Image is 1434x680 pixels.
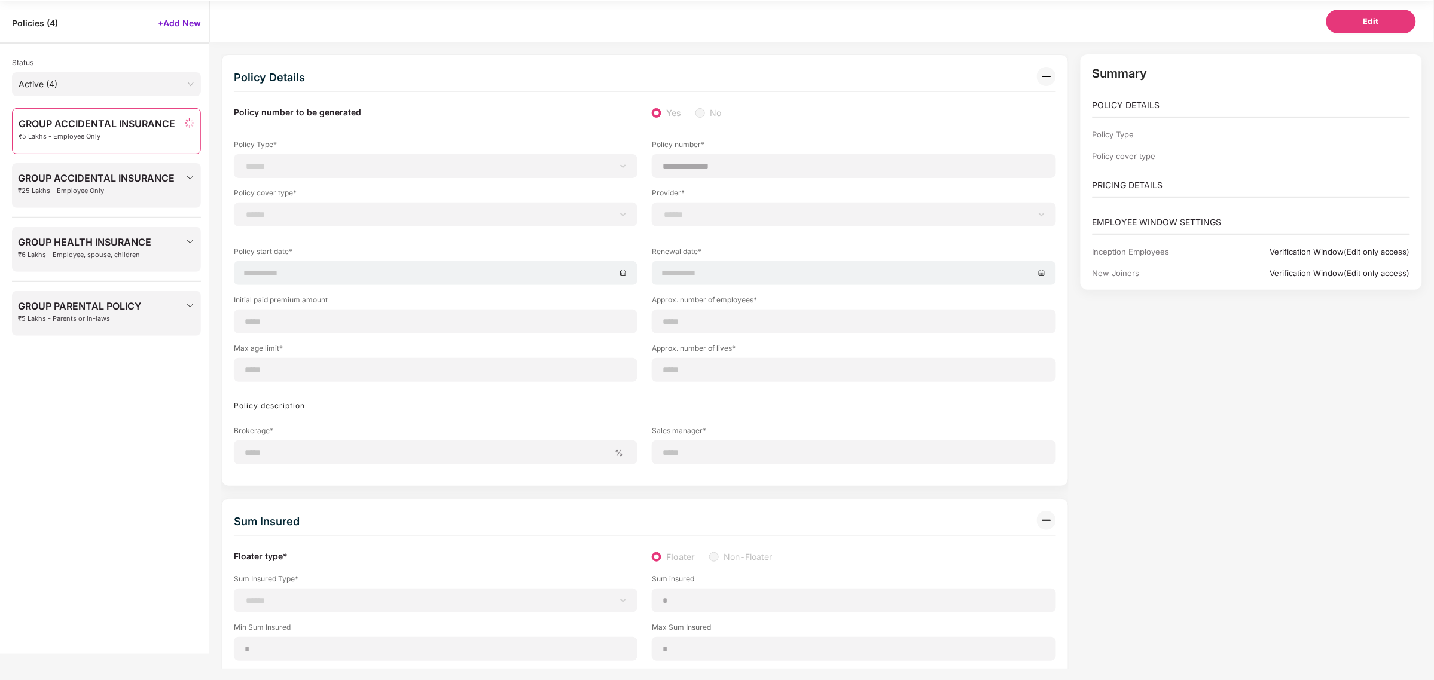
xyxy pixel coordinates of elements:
[18,301,141,311] span: GROUP PARENTAL POLICY
[19,133,175,140] span: ₹5 Lakhs - Employee Only
[18,187,175,195] span: ₹25 Lakhs - Employee Only
[652,295,1055,310] label: Approx. number of employees*
[1093,66,1411,81] p: Summary
[19,118,175,129] span: GROUP ACCIDENTAL INSURANCE
[234,401,305,410] label: Policy description
[1093,99,1411,112] p: POLICY DETAILS
[234,246,637,261] label: Policy start date*
[234,106,361,120] label: Policy number to be generated
[661,550,700,563] span: Floater
[18,251,151,259] span: ₹6 Lakhs - Employee, spouse, children
[234,67,305,88] div: Policy Details
[234,139,637,154] label: Policy Type*
[719,550,777,563] span: Non-Floater
[1363,16,1380,27] span: Edit
[234,425,637,440] label: Brokerage*
[18,173,175,183] span: GROUP ACCIDENTAL INSURANCE
[1093,151,1225,161] div: Policy cover type
[1093,179,1411,192] p: PRICING DETAILS
[234,622,637,637] label: Min Sum Insured
[158,17,201,29] span: +Add New
[652,425,1055,440] label: Sales manager*
[610,447,628,458] span: %
[652,574,1055,589] label: Sum insured
[661,106,686,120] span: Yes
[1326,10,1416,33] button: Edit
[1093,130,1225,139] div: Policy Type
[234,343,637,358] label: Max age limit*
[185,301,195,310] img: svg+xml;base64,PHN2ZyBpZD0iRHJvcGRvd24tMzJ4MzIiIHhtbG5zPSJodHRwOi8vd3d3LnczLm9yZy8yMDAwL3N2ZyIgd2...
[18,237,151,247] span: GROUP HEALTH INSURANCE
[12,17,58,29] span: Policies ( 4 )
[652,188,1055,203] label: Provider*
[234,550,288,563] label: Floater type*
[18,315,141,323] span: ₹5 Lakhs - Parents or in-laws
[1093,268,1225,278] div: New Joiners
[652,622,1055,637] label: Max Sum Insured
[1093,216,1411,229] p: EMPLOYEE WINDOW SETTINGS
[1093,247,1225,256] div: Inception Employees
[234,574,637,589] label: Sum Insured Type*
[652,246,1055,261] label: Renewal date*
[1037,67,1056,86] img: svg+xml;base64,PHN2ZyB3aWR0aD0iMzIiIGhlaWdodD0iMzIiIHZpZXdCb3g9IjAgMCAzMiAzMiIgZmlsbD0ibm9uZSIgeG...
[185,173,195,182] img: svg+xml;base64,PHN2ZyBpZD0iRHJvcGRvd24tMzJ4MzIiIHhtbG5zPSJodHRwOi8vd3d3LnczLm9yZy8yMDAwL3N2ZyIgd2...
[234,295,637,310] label: Initial paid premium amount
[1225,268,1410,278] div: Verification Window(Edit only access)
[652,139,1055,154] label: Policy number*
[652,343,1055,358] label: Approx. number of lives*
[19,75,194,93] span: Active (4)
[234,188,637,203] label: Policy cover type*
[705,106,726,120] span: No
[234,511,300,532] div: Sum Insured
[1225,247,1410,256] div: Verification Window(Edit only access)
[12,58,33,67] span: Status
[1037,511,1056,530] img: svg+xml;base64,PHN2ZyB3aWR0aD0iMzIiIGhlaWdodD0iMzIiIHZpZXdCb3g9IjAgMCAzMiAzMiIgZmlsbD0ibm9uZSIgeG...
[185,237,195,246] img: svg+xml;base64,PHN2ZyBpZD0iRHJvcGRvd24tMzJ4MzIiIHhtbG5zPSJodHRwOi8vd3d3LnczLm9yZy8yMDAwL3N2ZyIgd2...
